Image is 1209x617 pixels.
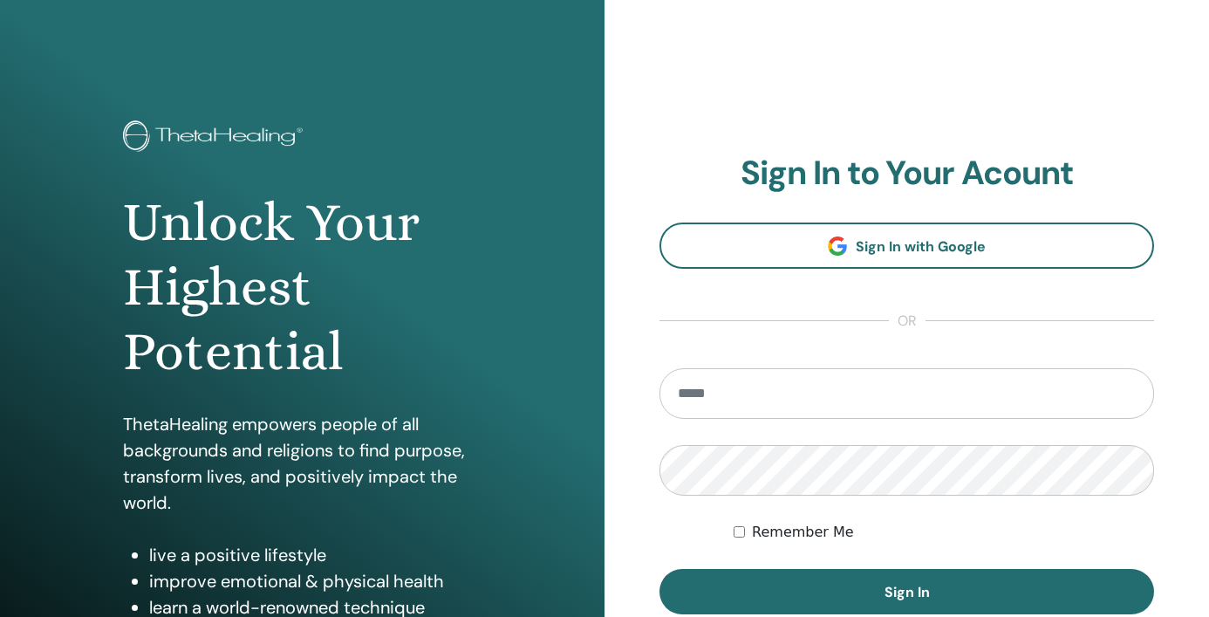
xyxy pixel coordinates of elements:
p: ThetaHealing empowers people of all backgrounds and religions to find purpose, transform lives, a... [123,411,482,516]
button: Sign In [659,569,1154,614]
li: live a positive lifestyle [149,542,482,568]
div: Keep me authenticated indefinitely or until I manually logout [734,522,1154,543]
h2: Sign In to Your Acount [659,154,1154,194]
span: Sign In [885,583,930,601]
span: or [889,311,926,332]
h1: Unlock Your Highest Potential [123,190,482,385]
li: improve emotional & physical health [149,568,482,594]
a: Sign In with Google [659,223,1154,269]
label: Remember Me [752,522,854,543]
span: Sign In with Google [856,237,986,256]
